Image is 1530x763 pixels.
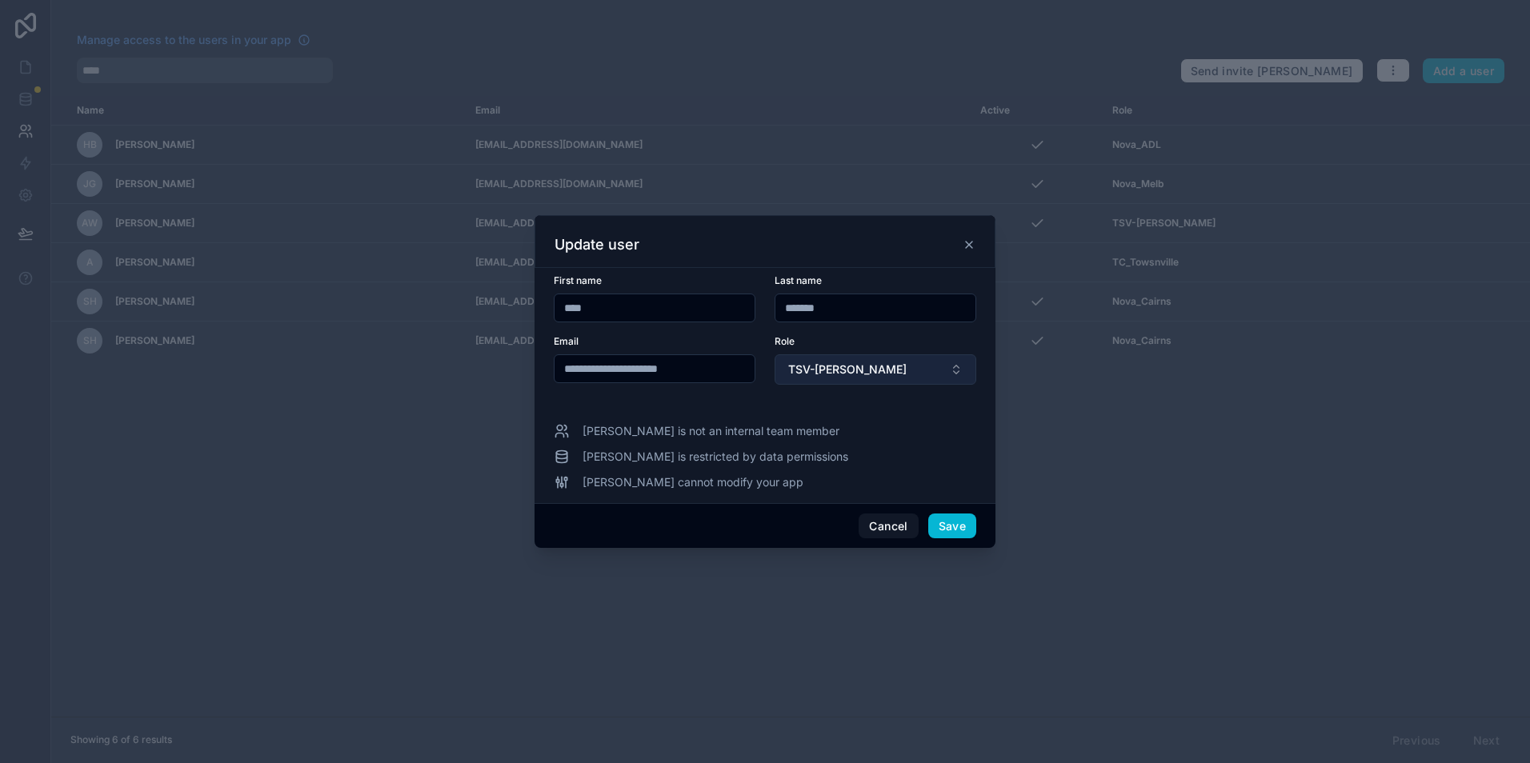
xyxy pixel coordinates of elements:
[859,513,918,539] button: Cancel
[775,354,976,385] button: Select Button
[775,274,822,286] span: Last name
[555,235,639,254] h3: Update user
[583,474,803,490] span: [PERSON_NAME] cannot modify your app
[775,335,795,347] span: Role
[928,513,976,539] button: Save
[788,362,907,378] span: TSV-[PERSON_NAME]
[554,335,579,347] span: Email
[554,274,602,286] span: First name
[583,449,848,465] span: [PERSON_NAME] is restricted by data permissions
[583,423,839,439] span: [PERSON_NAME] is not an internal team member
